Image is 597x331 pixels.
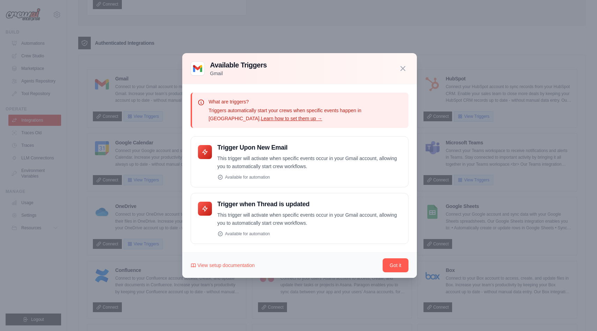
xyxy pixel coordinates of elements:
img: Gmail [191,62,205,75]
a: Learn how to set them up → [261,116,322,121]
p: This trigger will activate when specific events occur in your Gmail account, allowing you to auto... [218,154,401,171]
div: Available for automation [218,174,401,180]
h4: Trigger when Thread is updated [218,200,401,208]
span: View setup documentation [198,262,255,269]
h4: Trigger Upon New Email [218,144,401,152]
p: What are triggers? [209,98,403,105]
h3: Available Triggers [210,60,267,70]
div: Available for automation [218,231,401,237]
p: This trigger will activate when specific events occur in your Gmail account, allowing you to auto... [218,211,401,227]
button: Got it [383,258,408,272]
p: Triggers automatically start your crews when specific events happen in [GEOGRAPHIC_DATA]. [209,107,403,123]
p: Gmail [210,70,267,77]
a: View setup documentation [191,262,255,269]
